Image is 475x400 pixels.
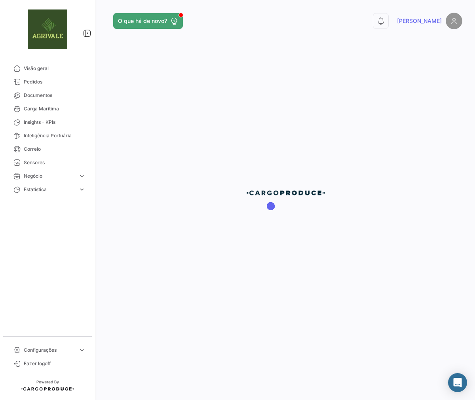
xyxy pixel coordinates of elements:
[6,89,89,102] a: Documentos
[6,102,89,116] a: Carga Marítima
[24,173,75,180] span: Negócio
[24,347,75,354] span: Configurações
[24,105,85,112] span: Carga Marítima
[78,173,85,180] span: expand_more
[78,186,85,193] span: expand_more
[24,119,85,126] span: Insights - KPIs
[6,129,89,142] a: Inteligência Portuária
[24,146,85,153] span: Correio
[448,373,467,392] div: Abrir Intercom Messenger
[6,62,89,75] a: Visão geral
[24,78,85,85] span: Pedidos
[24,159,85,166] span: Sensores
[28,9,67,49] img: fe574793-62e2-4044-a149-c09beef10e0e.png
[24,65,85,72] span: Visão geral
[78,347,85,354] span: expand_more
[24,186,75,193] span: Estatística
[6,156,89,169] a: Sensores
[24,132,85,139] span: Inteligência Portuária
[24,360,85,367] span: Fazer logoff
[246,190,325,196] img: cp-blue.png
[24,92,85,99] span: Documentos
[6,116,89,129] a: Insights - KPIs
[6,142,89,156] a: Correio
[6,75,89,89] a: Pedidos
